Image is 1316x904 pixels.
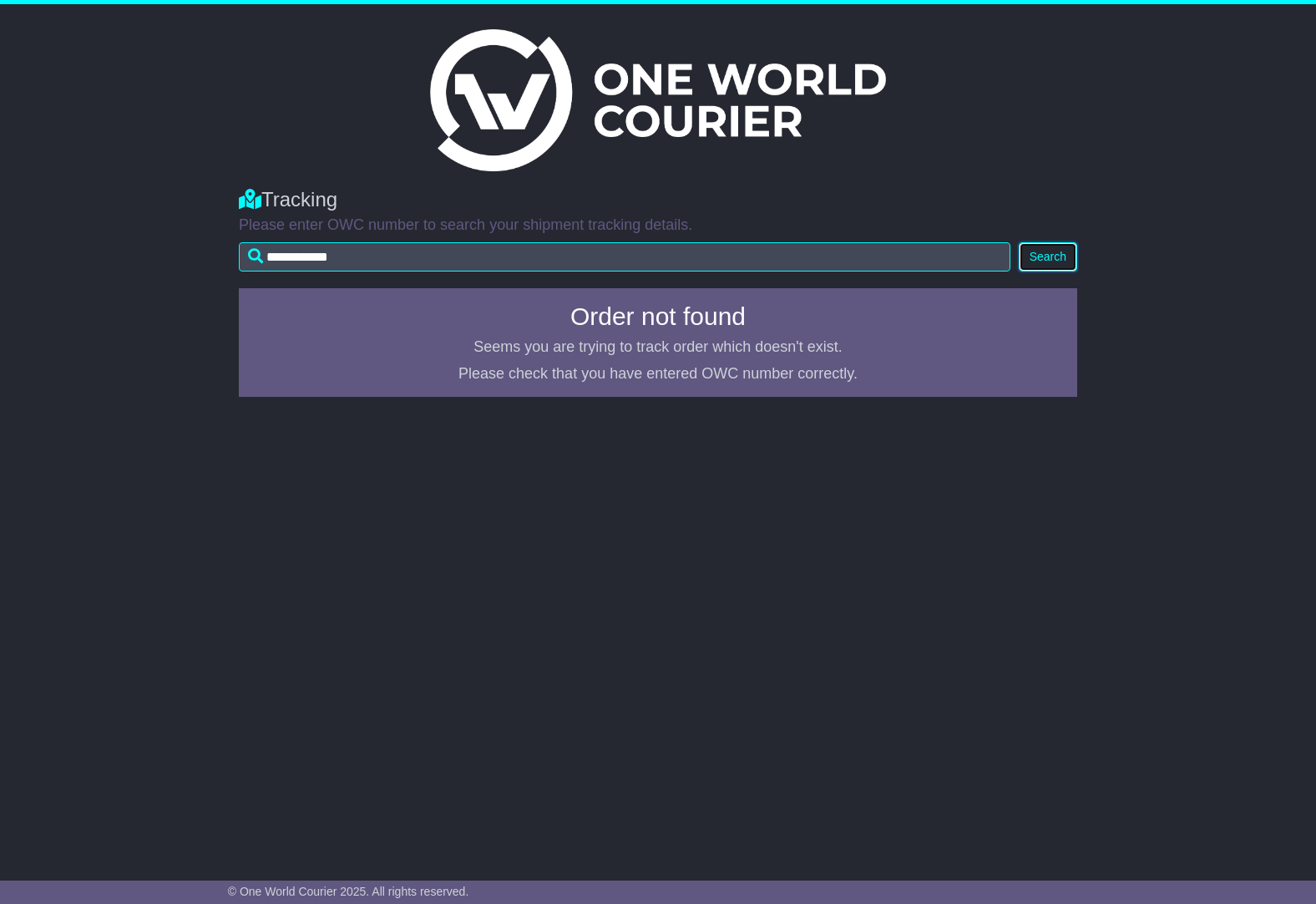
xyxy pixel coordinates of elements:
[1019,242,1077,272] button: Search
[239,188,1077,212] div: Tracking
[249,302,1067,330] h4: Order not found
[239,216,1077,235] p: Please enter OWC number to search your shipment tracking details.
[430,29,886,171] img: Light
[228,885,469,898] span: © One World Courier 2025. All rights reserved.
[249,365,1067,383] p: Please check that you have entered OWC number correctly.
[249,338,1067,357] p: Seems you are trying to track order which doesn't exist.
